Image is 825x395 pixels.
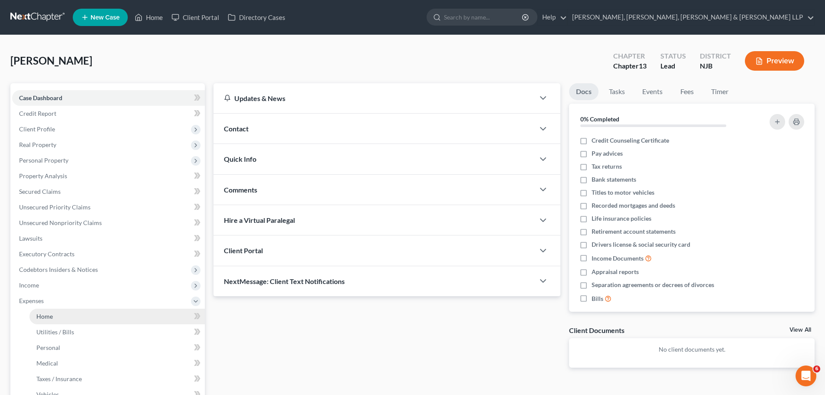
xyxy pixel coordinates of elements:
[639,62,647,70] span: 13
[19,157,68,164] span: Personal Property
[19,94,62,101] span: Case Dashboard
[592,240,690,249] span: Drivers license & social security card
[592,281,714,289] span: Separation agreements or decrees of divorces
[224,155,256,163] span: Quick Info
[19,250,74,258] span: Executory Contracts
[19,188,61,195] span: Secured Claims
[602,83,632,100] a: Tasks
[91,14,120,21] span: New Case
[660,51,686,61] div: Status
[12,168,205,184] a: Property Analysis
[36,375,82,382] span: Taxes / Insurance
[167,10,223,25] a: Client Portal
[592,227,676,236] span: Retirement account statements
[592,201,675,210] span: Recorded mortgages and deeds
[12,231,205,246] a: Lawsuits
[19,219,102,226] span: Unsecured Nonpriority Claims
[224,94,524,103] div: Updates & News
[29,309,205,324] a: Home
[12,199,205,215] a: Unsecured Priority Claims
[700,61,731,71] div: NJB
[592,294,603,303] span: Bills
[12,106,205,121] a: Credit Report
[19,125,55,133] span: Client Profile
[19,203,91,211] span: Unsecured Priority Claims
[224,246,263,255] span: Client Portal
[224,216,295,224] span: Hire a Virtual Paralegal
[36,328,74,336] span: Utilities / Bills
[19,172,67,180] span: Property Analysis
[568,10,814,25] a: [PERSON_NAME], [PERSON_NAME], [PERSON_NAME] & [PERSON_NAME] LLP
[538,10,567,25] a: Help
[745,51,804,71] button: Preview
[130,10,167,25] a: Home
[12,90,205,106] a: Case Dashboard
[813,366,820,372] span: 6
[29,371,205,387] a: Taxes / Insurance
[592,175,636,184] span: Bank statements
[19,141,56,148] span: Real Property
[580,115,619,123] strong: 0% Completed
[12,184,205,199] a: Secured Claims
[592,149,623,158] span: Pay advices
[592,162,622,171] span: Tax returns
[36,359,58,367] span: Medical
[569,326,624,335] div: Client Documents
[10,54,92,67] span: [PERSON_NAME]
[444,9,523,25] input: Search by name...
[789,327,811,333] a: View All
[19,297,44,304] span: Expenses
[19,266,98,273] span: Codebtors Insiders & Notices
[36,344,60,351] span: Personal
[224,186,257,194] span: Comments
[12,215,205,231] a: Unsecured Nonpriority Claims
[592,136,669,145] span: Credit Counseling Certificate
[592,254,644,263] span: Income Documents
[613,51,647,61] div: Chapter
[29,340,205,356] a: Personal
[796,366,816,386] iframe: Intercom live chat
[19,110,56,117] span: Credit Report
[592,188,654,197] span: Titles to motor vehicles
[700,51,731,61] div: District
[673,83,701,100] a: Fees
[19,281,39,289] span: Income
[19,235,42,242] span: Lawsuits
[36,313,53,320] span: Home
[12,246,205,262] a: Executory Contracts
[223,10,290,25] a: Directory Cases
[592,214,651,223] span: Life insurance policies
[29,324,205,340] a: Utilities / Bills
[576,345,808,354] p: No client documents yet.
[224,124,249,133] span: Contact
[660,61,686,71] div: Lead
[635,83,670,100] a: Events
[704,83,735,100] a: Timer
[29,356,205,371] a: Medical
[569,83,599,100] a: Docs
[224,277,345,285] span: NextMessage: Client Text Notifications
[613,61,647,71] div: Chapter
[592,268,639,276] span: Appraisal reports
